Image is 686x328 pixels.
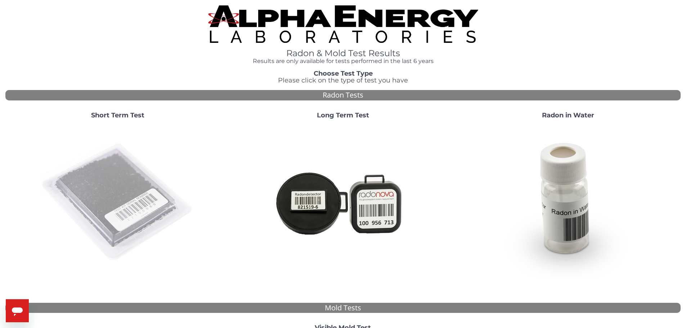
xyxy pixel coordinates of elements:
img: ShortTerm.jpg [40,125,195,280]
div: Mold Tests [5,303,681,313]
h1: Radon & Mold Test Results [208,49,478,58]
img: RadoninWater.jpg [490,125,645,280]
strong: Choose Test Type [314,69,373,77]
strong: Long Term Test [317,111,369,119]
span: Please click on the type of test you have [278,76,408,84]
iframe: Button to launch messaging window [6,299,29,322]
strong: Short Term Test [91,111,144,119]
img: Radtrak2vsRadtrak3.jpg [265,125,420,280]
strong: Radon in Water [542,111,594,119]
img: TightCrop.jpg [208,5,478,43]
h4: Results are only available for tests performed in the last 6 years [208,58,478,64]
div: Radon Tests [5,90,681,100]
